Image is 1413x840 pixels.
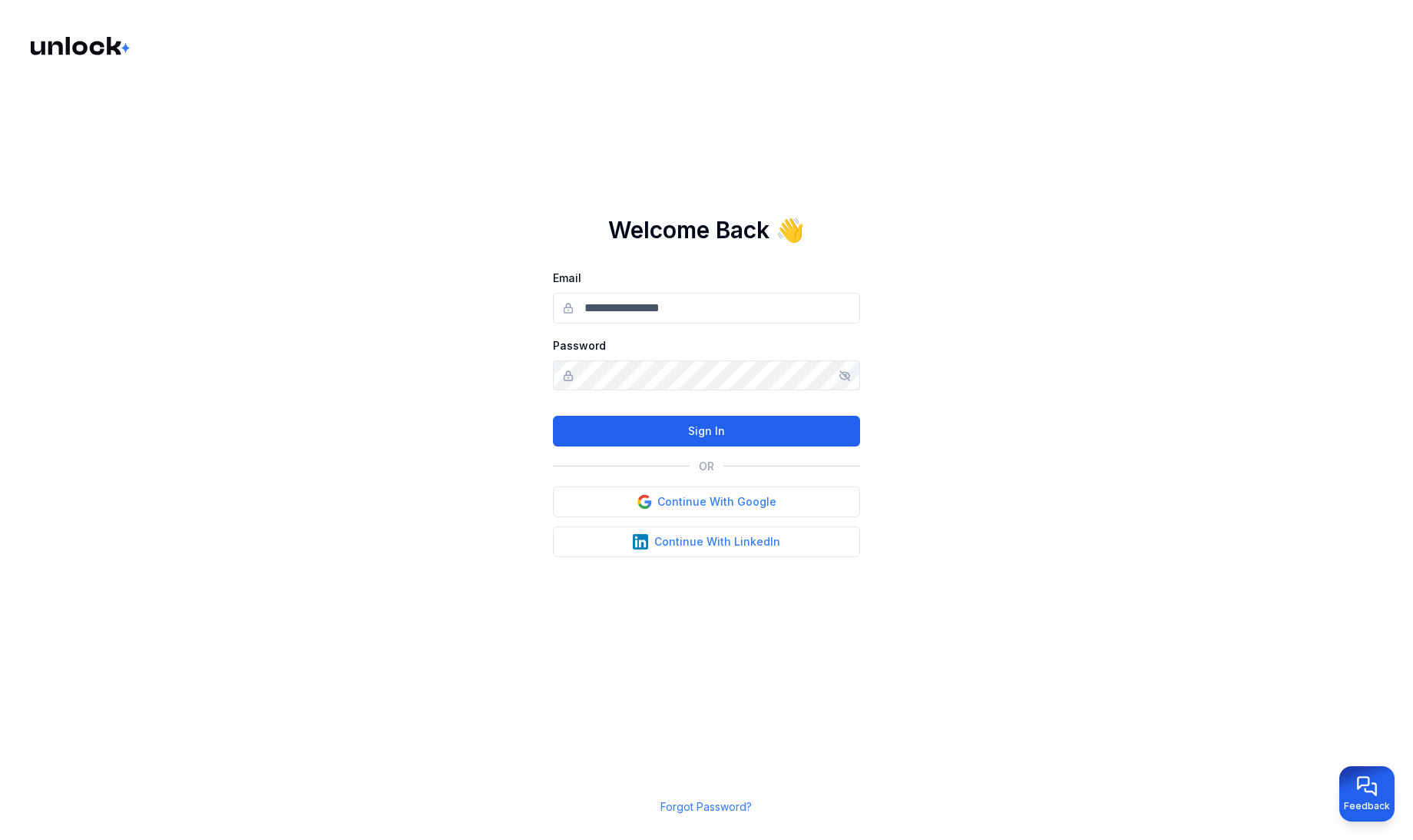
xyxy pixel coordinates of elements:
h1: Welcome Back 👋 [609,216,805,244]
button: Continue With LinkedIn [553,526,860,557]
label: Email [553,271,581,284]
img: Logo [31,37,132,55]
p: OR [699,459,714,474]
span: Feedback [1344,800,1390,812]
button: Provide feedback [1339,766,1395,822]
button: Continue With Google [553,486,860,517]
button: Show/hide password [839,370,851,382]
label: Password [553,339,606,352]
button: Sign In [553,416,860,447]
a: Forgot Password? [661,800,753,813]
